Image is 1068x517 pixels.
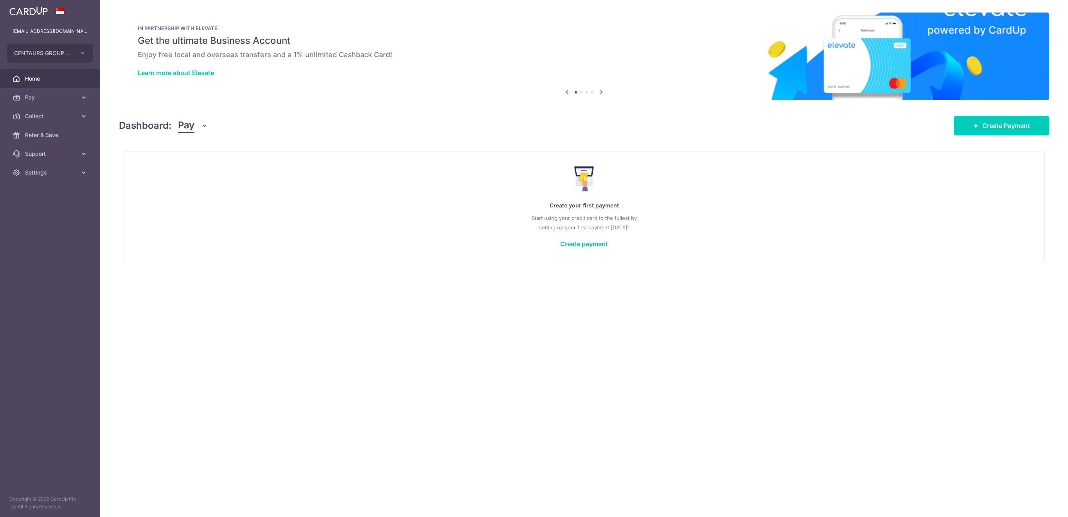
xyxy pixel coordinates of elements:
span: Collect [25,112,77,120]
button: Pay [178,118,208,133]
h6: Enjoy free local and overseas transfers and a 1% unlimited Cashback Card! [138,50,1030,59]
span: CENTAURS GROUP PRIVATE LIMITED [14,49,72,57]
img: Renovation banner [119,13,1049,100]
span: Home [25,75,77,83]
h5: Get the ultimate Business Account [138,34,1030,47]
a: Learn more about Elevate [138,69,214,77]
a: Create Payment [954,116,1049,135]
p: Start using your credit card to the fullest by setting up your first payment [DATE]! [140,213,1028,232]
img: CardUp [9,6,48,16]
p: [EMAIL_ADDRESS][DOMAIN_NAME] [13,27,88,35]
span: Pay [178,118,194,133]
h4: Dashboard: [119,119,172,133]
a: Create payment [560,240,608,248]
span: Pay [25,94,77,101]
span: Support [25,150,77,158]
p: Create your first payment [140,201,1028,210]
img: Make Payment [574,166,594,191]
span: Refer & Save [25,131,77,139]
span: Settings [25,169,77,177]
p: IN PARTNERSHIP WITH ELEVATE [138,25,1030,31]
button: CENTAURS GROUP PRIVATE LIMITED [7,44,93,63]
span: Create Payment [982,121,1030,130]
